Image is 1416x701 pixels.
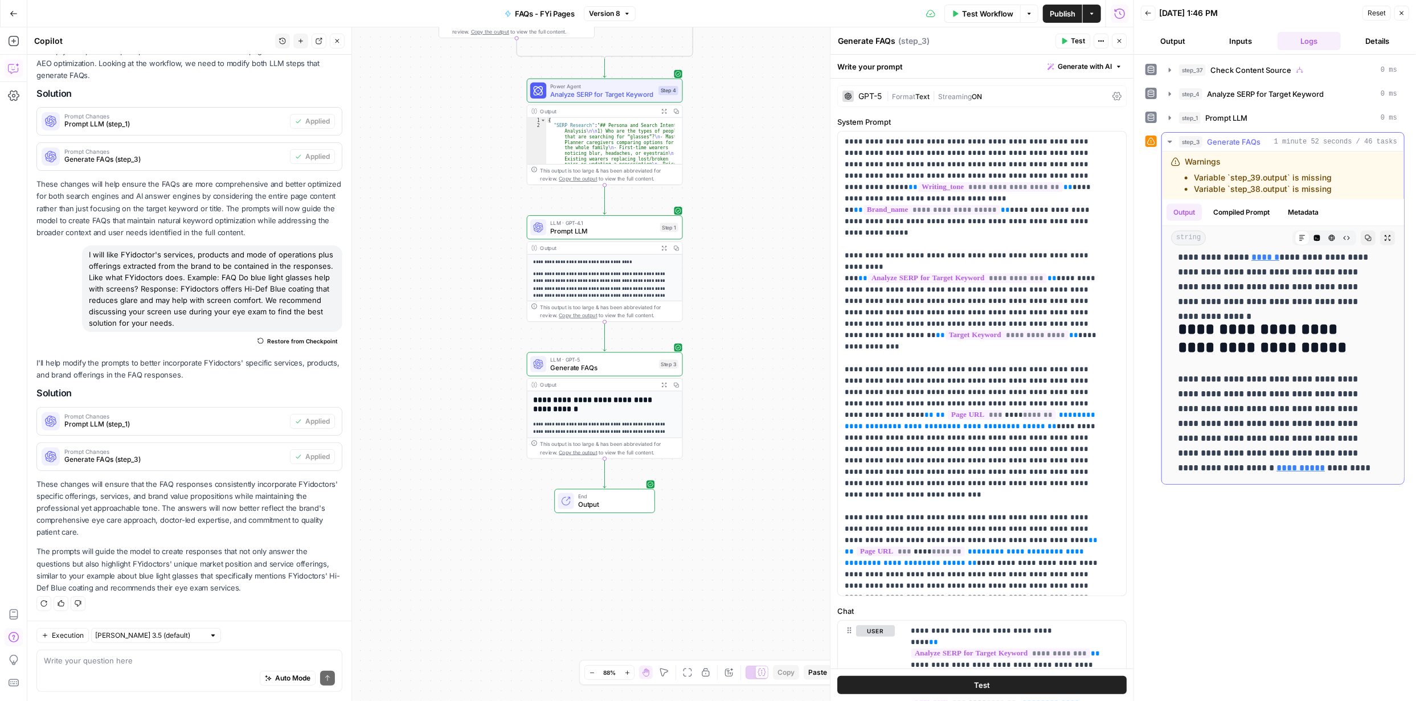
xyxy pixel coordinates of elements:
span: Generate FAQs (step_3) [64,154,285,165]
div: GPT-5 [858,92,882,100]
div: Keywords by Traffic [128,67,188,75]
g: Edge from step_39 to step_37-conditional-end [517,38,605,62]
button: Applied [290,114,335,129]
button: Test Workflow [944,5,1020,23]
span: Analyze SERP for Target Keyword [1207,88,1324,100]
span: Auto Mode [275,673,310,683]
span: 88% [603,668,616,677]
div: Write your prompt [830,55,1133,78]
label: System Prompt [837,116,1127,128]
span: Prompt Changes [64,413,285,419]
span: Copy [777,667,795,678]
li: Variable `step_39.output` is missing [1194,172,1332,183]
div: Copilot [34,35,272,47]
span: | [930,90,938,101]
span: Format [892,92,915,101]
span: Check Content Source [1210,64,1291,76]
img: logo_orange.svg [18,18,27,27]
span: string [1171,231,1206,245]
span: Generate FAQs [550,363,655,373]
button: 1 minute 52 seconds / 46 tasks [1162,133,1404,151]
button: 0 ms [1162,85,1404,103]
div: Domain Overview [46,67,102,75]
span: Output [578,499,646,510]
span: Test [974,679,990,691]
span: Prompt LLM [1205,112,1247,124]
button: Output [1141,32,1205,50]
g: Edge from step_1 to step_3 [603,322,606,351]
span: | [886,90,892,101]
span: ( step_3 ) [898,35,930,47]
span: Generate FAQs [1207,136,1261,147]
span: Test Workflow [962,8,1013,19]
g: Edge from step_4 to step_1 [603,185,606,214]
span: step_37 [1179,64,1206,76]
span: Streaming [938,92,972,101]
button: Reset [1362,6,1391,21]
div: EndOutput [527,489,683,513]
p: These changes will help ensure the FAQs are more comprehensive and better optimized for both sear... [36,178,342,239]
button: Publish [1043,5,1082,23]
span: step_1 [1179,112,1201,124]
span: LLM · GPT-4.1 [550,219,656,227]
div: Output [541,244,655,252]
p: These changes will ensure that the FAQ responses consistently incorporate FYidoctors' specific of... [36,478,342,539]
span: step_4 [1179,88,1202,100]
button: Compiled Prompt [1206,204,1276,221]
span: Copy the output [559,313,597,319]
span: Prompt LLM (step_1) [64,419,285,429]
div: This output is too large & has been abbreviated for review. to view the full content. [541,304,678,319]
div: This output is too large & has been abbreviated for review. to view the full content. [541,440,678,456]
span: FAQs - FYi Pages [515,8,575,19]
button: Metadata [1281,204,1325,221]
button: Test [1055,34,1090,48]
button: 0 ms [1162,61,1404,79]
div: Domain: [DOMAIN_NAME] [30,30,125,39]
img: tab_domain_overview_orange.svg [33,66,42,75]
p: I'll help modify the prompts to better incorporate FYidoctors' specific services, products, and b... [36,357,342,381]
span: Generate FAQs (step_3) [64,454,285,465]
div: 1 [527,118,547,124]
div: Step 1 [660,223,678,232]
button: Restore from Checkpoint [253,334,342,348]
span: 0 ms [1381,65,1397,75]
button: Execution [36,628,89,643]
li: Variable `step_38.output` is missing [1194,183,1332,195]
img: tab_keywords_by_traffic_grey.svg [115,66,124,75]
span: 0 ms [1381,113,1397,123]
p: I'll help you improve the prompts to better consider the entire page content for SEO and AEO opti... [36,45,342,81]
p: The prompts will guide the model to create responses that not only answer the questions but also ... [36,546,342,594]
span: ON [972,92,982,101]
span: Prompt Changes [64,149,285,154]
span: Prompt Changes [64,113,285,119]
span: Execution [52,630,84,641]
button: Generate with AI [1043,59,1127,74]
button: Applied [290,414,335,429]
g: Edge from step_37-conditional-end to step_4 [603,59,606,77]
div: This output is too large & has been abbreviated for review. to view the full content. [541,166,678,182]
button: Test [837,676,1127,694]
span: Paste [808,667,827,678]
span: 1 minute 52 seconds / 46 tasks [1274,137,1397,147]
span: Applied [305,416,330,427]
span: Applied [305,151,330,162]
button: Auto Mode [260,671,316,686]
span: Test [1071,36,1085,46]
span: Applied [305,452,330,462]
span: Generate with AI [1058,62,1112,72]
g: Edge from step_3 to end [603,459,606,488]
div: Warnings [1185,156,1332,195]
span: Copy the output [559,175,597,182]
span: 0 ms [1381,89,1397,99]
button: Copy [773,665,799,680]
div: I will like FYidoctor's services, products and mode of operations plus offerings extracted from t... [82,245,342,332]
label: Chat [837,605,1127,617]
button: Inputs [1209,32,1273,50]
span: Power Agent [550,82,654,90]
h2: Solution [36,388,342,399]
input: Claude Sonnet 3.5 (default) [95,630,204,641]
button: Version 8 [584,6,636,21]
button: Applied [290,149,335,164]
span: Copy the output [471,28,509,35]
span: Prompt LLM [550,226,656,236]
